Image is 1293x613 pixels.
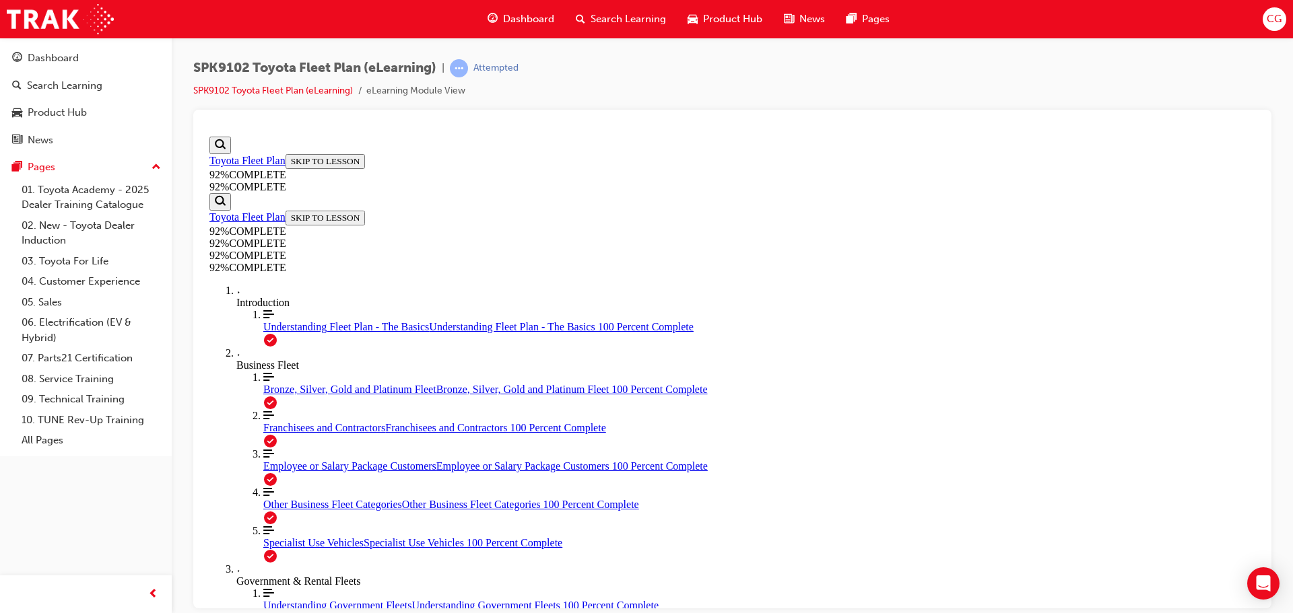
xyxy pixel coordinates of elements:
div: Course Section for Introduction, with 1 Lessons [32,178,1051,216]
a: 09. Technical Training [16,389,166,410]
a: 03. Toyota For Life [16,251,166,272]
div: Course Section for Business Fleet , with 5 Lessons [32,240,1051,432]
button: Show Search Bar [5,5,27,23]
li: eLearning Module View [366,83,465,99]
span: Franchisees and Contractors 100 Percent Complete [181,291,401,302]
a: news-iconNews [773,5,836,33]
span: search-icon [576,11,585,28]
span: Employee or Salary Package Customers 100 Percent Complete [232,329,504,340]
div: 92 % COMPLETE [5,94,184,106]
div: 92 % COMPLETE [5,131,1051,143]
button: CG [1263,7,1286,31]
div: Business Fleet [32,228,1051,240]
span: guage-icon [12,52,22,65]
div: Dashboard [28,50,79,66]
div: Toggle Business Fleet Section [32,216,1051,240]
a: Dashboard [5,46,166,71]
span: News [799,11,825,27]
a: search-iconSearch Learning [565,5,677,33]
a: SPK9102 Toyota Fleet Plan (eLearning) [193,85,353,96]
span: Other Business Fleet Categories [59,367,198,379]
div: Introduction [32,166,1051,178]
section: Course Information [5,5,1051,62]
div: Course Section for Government & Rental Fleets, with 2 Lessons [32,456,1051,533]
a: 10. TUNE Rev-Up Training [16,410,166,431]
a: 07. Parts21 Certification [16,348,166,369]
a: 08. Service Training [16,369,166,390]
span: car-icon [12,107,22,119]
a: Specialist Use Vehicles 100 Percent Complete [59,394,1051,418]
div: 92 % COMPLETE [5,38,1051,50]
div: 92 % COMPLETE [5,106,184,118]
span: Understanding Government Fleets [59,468,207,480]
span: prev-icon [148,586,158,603]
section: Course Information [5,62,184,118]
span: car-icon [688,11,698,28]
span: Dashboard [503,11,554,27]
a: Search Learning [5,73,166,98]
a: 06. Electrification (EV & Hybrid) [16,312,166,348]
span: Employee or Salary Package Customers [59,329,232,340]
button: SKIP TO LESSON [81,23,162,38]
div: Attempted [473,62,519,75]
a: Bronze, Silver, Gold and Platinum Fleet 100 Percent Complete [59,240,1051,264]
a: Toyota Fleet Plan [5,80,81,92]
a: 04. Customer Experience [16,271,166,292]
span: pages-icon [12,161,22,174]
div: Open Intercom Messenger [1247,567,1280,600]
span: pages-icon [847,11,857,28]
span: Pages [862,11,890,27]
a: Toyota Fleet Plan [5,24,81,35]
span: Search Learning [591,11,666,27]
span: Understanding Fleet Plan - The Basics 100 Percent Complete [225,190,490,201]
div: Government & Rental Fleets [32,444,1051,456]
span: Bronze, Silver, Gold and Platinum Fleet 100 Percent Complete [232,252,504,264]
span: Other Business Fleet Categories 100 Percent Complete [198,367,435,379]
span: SPK9102 Toyota Fleet Plan (eLearning) [193,61,436,76]
button: Show Search Bar [5,62,27,79]
span: news-icon [784,11,794,28]
a: Other Business Fleet Categories 100 Percent Complete [59,355,1051,380]
a: Understanding Fleet Plan - The Basics 100 Percent Complete [59,178,1051,202]
span: Bronze, Silver, Gold and Platinum Fleet [59,252,232,264]
button: Pages [5,155,166,180]
span: CG [1267,11,1282,27]
a: 02. New - Toyota Dealer Induction [16,215,166,251]
span: Understanding Fleet Plan - The Basics [59,190,225,201]
a: All Pages [16,430,166,451]
a: Understanding Government Fleets 100 Percent Complete [59,456,1051,480]
span: Understanding Government Fleets 100 Percent Complete [207,468,455,480]
img: Trak [7,4,114,34]
span: Specialist Use Vehicles 100 Percent Complete [160,406,358,417]
a: News [5,128,166,153]
div: Toggle Introduction Section [32,153,1051,178]
a: guage-iconDashboard [477,5,565,33]
button: SKIP TO LESSON [81,79,162,94]
span: Product Hub [703,11,762,27]
div: Search Learning [27,78,102,94]
a: 01. Toyota Academy - 2025 Dealer Training Catalogue [16,180,166,215]
span: Franchisees and Contractors [59,291,181,302]
a: car-iconProduct Hub [677,5,773,33]
a: Product Hub [5,100,166,125]
div: News [28,133,53,148]
span: up-icon [152,159,161,176]
a: 05. Sales [16,292,166,313]
span: Specialist Use Vehicles [59,406,160,417]
a: Franchisees and Contractors 100 Percent Complete [59,279,1051,303]
div: 92 % COMPLETE [5,50,1051,62]
button: DashboardSearch LearningProduct HubNews [5,43,166,155]
span: search-icon [12,80,22,92]
span: | [442,61,444,76]
div: Toggle Government & Rental Fleets Section [32,432,1051,456]
span: news-icon [12,135,22,147]
div: Pages [28,159,55,175]
span: learningRecordVerb_ATTEMPT-icon [450,59,468,77]
div: 92 % COMPLETE [5,118,1051,131]
div: Product Hub [28,105,87,120]
a: pages-iconPages [836,5,900,33]
span: guage-icon [488,11,498,28]
a: Employee or Salary Package Customers 100 Percent Complete [59,317,1051,341]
